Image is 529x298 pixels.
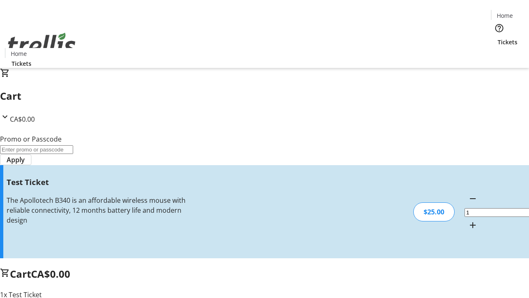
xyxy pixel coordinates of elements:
button: Decrement by one [465,190,481,207]
span: Home [11,49,27,58]
div: $25.00 [413,202,455,221]
img: Orient E2E Organization bFzNIgylTv's Logo [5,24,79,65]
h3: Test Ticket [7,176,187,188]
span: CA$0.00 [31,267,70,281]
button: Increment by one [465,217,481,233]
a: Home [5,49,32,58]
button: Help [491,20,508,36]
a: Tickets [491,38,524,46]
div: The Apollotech B340 is an affordable wireless mouse with reliable connectivity, 12 months battery... [7,195,187,225]
button: Cart [491,46,508,63]
span: Tickets [498,38,517,46]
span: Tickets [12,59,31,68]
a: Home [491,11,518,20]
span: Apply [7,155,25,165]
span: Home [497,11,513,20]
span: CA$0.00 [10,115,35,124]
a: Tickets [5,59,38,68]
